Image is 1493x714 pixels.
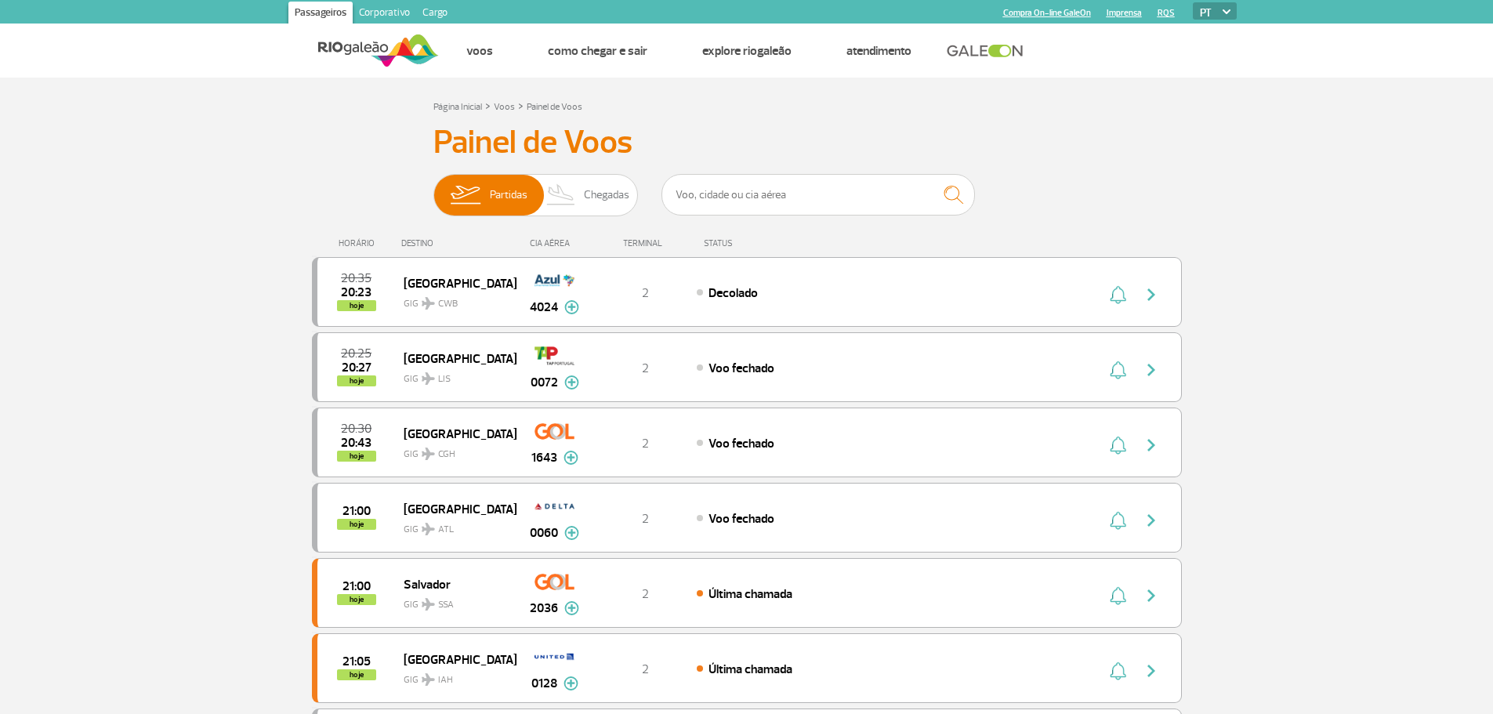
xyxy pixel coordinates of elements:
div: HORÁRIO [317,238,402,248]
span: 2036 [530,599,558,618]
span: CWB [438,297,458,311]
span: 2 [642,661,649,677]
img: mais-info-painel-voo.svg [564,300,579,314]
a: Explore RIOgaleão [702,43,792,59]
span: GIG [404,288,504,311]
img: sino-painel-voo.svg [1110,511,1126,530]
span: hoje [337,669,376,680]
img: sino-painel-voo.svg [1110,285,1126,304]
div: DESTINO [401,238,516,248]
span: Partidas [490,175,527,216]
span: 2 [642,361,649,376]
a: RQS [1158,8,1175,18]
div: CIA AÉREA [516,238,594,248]
span: [GEOGRAPHIC_DATA] [404,423,504,444]
span: hoje [337,375,376,386]
img: slider-desembarque [538,175,585,216]
img: destiny_airplane.svg [422,448,435,460]
span: 0060 [530,524,558,542]
span: [GEOGRAPHIC_DATA] [404,649,504,669]
img: seta-direita-painel-voo.svg [1142,285,1161,304]
span: ATL [438,523,454,537]
span: 2025-09-30 21:00:00 [342,506,371,516]
span: GIG [404,514,504,537]
span: Chegadas [584,175,629,216]
span: 2 [642,436,649,451]
span: [GEOGRAPHIC_DATA] [404,348,504,368]
span: Voo fechado [708,361,774,376]
img: mais-info-painel-voo.svg [564,375,579,390]
span: Salvador [404,574,504,594]
img: destiny_airplane.svg [422,598,435,611]
a: Voos [494,101,515,113]
span: hoje [337,300,376,311]
img: sino-painel-voo.svg [1110,586,1126,605]
img: seta-direita-painel-voo.svg [1142,436,1161,455]
a: Compra On-line GaleOn [1003,8,1091,18]
a: Painel de Voos [527,101,582,113]
span: Voo fechado [708,511,774,527]
img: seta-direita-painel-voo.svg [1142,511,1161,530]
span: GIG [404,665,504,687]
img: seta-direita-painel-voo.svg [1142,586,1161,605]
span: [GEOGRAPHIC_DATA] [404,498,504,519]
div: TERMINAL [594,238,696,248]
span: hoje [337,451,376,462]
img: destiny_airplane.svg [422,372,435,385]
img: sino-painel-voo.svg [1110,436,1126,455]
span: 2025-09-30 20:25:00 [341,348,371,359]
span: hoje [337,519,376,530]
a: Voos [466,43,493,59]
a: Página Inicial [433,101,482,113]
img: seta-direita-painel-voo.svg [1142,661,1161,680]
span: [GEOGRAPHIC_DATA] [404,273,504,293]
span: 2025-09-30 20:35:00 [341,273,371,284]
span: 2 [642,511,649,527]
img: destiny_airplane.svg [422,523,435,535]
span: Decolado [708,285,758,301]
input: Voo, cidade ou cia aérea [661,174,975,216]
a: > [485,96,491,114]
span: CGH [438,448,455,462]
span: IAH [438,673,453,687]
span: Última chamada [708,661,792,677]
a: Passageiros [288,2,353,27]
a: Imprensa [1107,8,1142,18]
span: 4024 [530,298,558,317]
img: mais-info-painel-voo.svg [564,526,579,540]
span: 1643 [531,448,557,467]
span: GIG [404,589,504,612]
span: hoje [337,594,376,605]
img: mais-info-painel-voo.svg [564,601,579,615]
span: SSA [438,598,454,612]
img: seta-direita-painel-voo.svg [1142,361,1161,379]
span: GIG [404,439,504,462]
span: 2025-09-30 20:27:47 [342,362,371,373]
img: sino-painel-voo.svg [1110,361,1126,379]
span: GIG [404,364,504,386]
a: Atendimento [846,43,911,59]
img: mais-info-painel-voo.svg [563,676,578,690]
span: 0072 [531,373,558,392]
a: > [518,96,524,114]
span: Última chamada [708,586,792,602]
span: 2025-09-30 20:30:00 [341,423,371,434]
a: Cargo [416,2,454,27]
img: sino-painel-voo.svg [1110,661,1126,680]
span: 0128 [531,674,557,693]
span: 2025-09-30 20:23:04 [341,287,371,298]
span: 2 [642,586,649,602]
img: slider-embarque [440,175,490,216]
img: mais-info-painel-voo.svg [563,451,578,465]
img: destiny_airplane.svg [422,297,435,310]
a: Como chegar e sair [548,43,647,59]
span: 2 [642,285,649,301]
span: LIS [438,372,451,386]
img: destiny_airplane.svg [422,673,435,686]
span: 2025-09-30 21:05:00 [342,656,371,667]
a: Corporativo [353,2,416,27]
span: 2025-09-30 21:00:00 [342,581,371,592]
span: Voo fechado [708,436,774,451]
div: STATUS [696,238,824,248]
span: 2025-09-30 20:43:00 [341,437,371,448]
